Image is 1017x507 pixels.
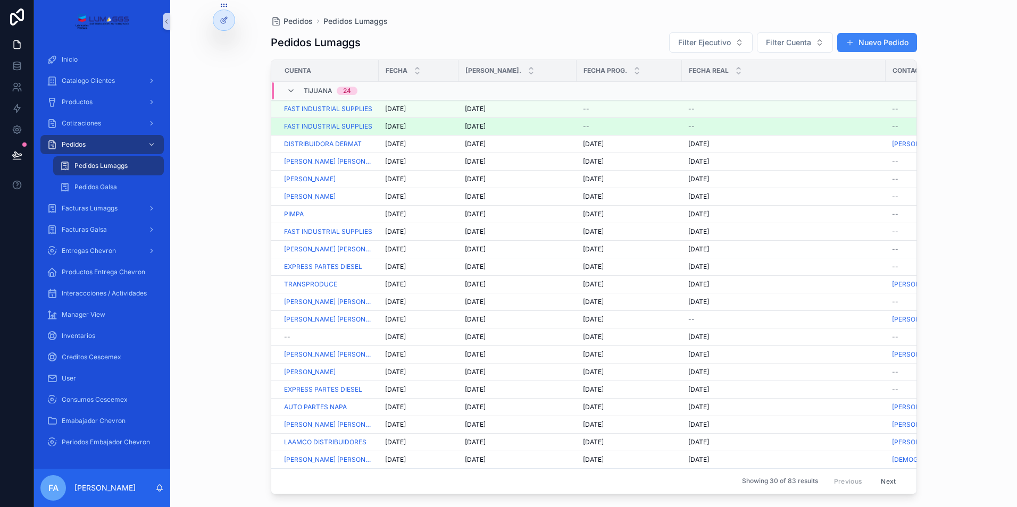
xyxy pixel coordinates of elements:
a: -- [892,333,970,341]
span: [DATE] [583,245,604,253]
span: Tijuana [304,87,332,95]
a: [DATE] [385,333,452,341]
span: [DATE] [688,368,709,376]
span: Facturas Lumaggs [62,204,118,213]
a: [PERSON_NAME] [892,140,970,148]
span: -- [892,227,898,236]
a: [DATE] [385,368,452,376]
span: [DATE] [583,298,604,306]
a: [DATE] [385,122,452,131]
a: [PERSON_NAME] [284,192,336,201]
span: [DATE] [583,385,604,394]
a: FAST INDUSTRIAL SUPPLIES [284,227,372,236]
span: -- [892,175,898,183]
span: [DATE] [465,385,486,394]
a: [DATE] [385,420,452,429]
a: [DATE] [583,245,676,253]
a: [DATE] [688,157,879,166]
a: [DATE] [385,315,452,324]
a: [PERSON_NAME] [PERSON_NAME] [284,298,372,306]
div: scrollable content [34,43,170,466]
span: [DATE] [465,210,486,218]
a: Pedidos Lumaggs [323,16,388,27]
a: User [40,369,164,388]
span: Emabajador Chevron [62,417,126,425]
a: EXPRESS PARTES DIESEL [284,263,372,271]
a: -- [892,263,970,271]
span: Entregas Chevron [62,247,116,255]
span: [PERSON_NAME] [284,175,336,183]
span: [DATE] [385,385,406,394]
a: [DATE] [583,192,676,201]
span: [DATE] [583,157,604,166]
a: [PERSON_NAME] [PERSON_NAME] [284,350,372,359]
span: [DATE] [465,122,486,131]
a: [DATE] [583,140,676,148]
span: -- [892,385,898,394]
span: [DATE] [465,175,486,183]
a: Pedidos [271,16,313,27]
a: [DATE] [688,175,879,183]
span: [DATE] [465,368,486,376]
span: -- [688,122,695,131]
a: [DATE] [385,245,452,253]
span: [PERSON_NAME] [892,350,944,359]
a: [DATE] [465,227,570,236]
a: [DATE] [688,227,879,236]
a: [DATE] [688,192,879,201]
span: Inicio [62,55,78,64]
span: [DATE] [465,227,486,236]
span: [DATE] [583,140,604,148]
span: -- [892,368,898,376]
a: [PERSON_NAME] [284,368,336,376]
span: [DATE] [688,298,709,306]
span: -- [688,105,695,113]
span: [DATE] [583,263,604,271]
span: [DATE] [465,157,486,166]
a: [DATE] [688,403,879,411]
a: [DATE] [465,175,570,183]
a: [DATE] [465,368,570,376]
a: Inventarios [40,326,164,345]
a: -- [892,157,970,166]
span: AUTO PARTES NAPA [284,403,347,411]
a: [PERSON_NAME] [892,403,944,411]
span: Manager View [62,310,105,319]
span: DISTRIBUIDORA DERMAT [284,140,362,148]
span: [DATE] [583,350,604,359]
span: [DATE] [688,385,709,394]
a: Inicio [40,50,164,69]
a: [PERSON_NAME] [PERSON_NAME] [PERSON_NAME] [284,245,372,253]
a: Productos [40,92,164,112]
span: [DATE] [465,192,486,201]
span: [DATE] [385,368,406,376]
a: [DATE] [583,280,676,289]
span: [DATE] [688,420,709,429]
a: [DATE] [385,298,452,306]
a: EXPRESS PARTES DIESEL [284,385,372,394]
span: [DATE] [583,420,604,429]
a: [DATE] [688,385,879,394]
a: [DATE] [583,315,676,324]
span: [DATE] [465,333,486,341]
span: [DATE] [688,140,709,148]
a: EXPRESS PARTES DIESEL [284,263,362,271]
span: [DATE] [385,105,406,113]
a: [DATE] [385,175,452,183]
a: Consumos Cescemex [40,390,164,409]
span: [DATE] [583,227,604,236]
span: [DATE] [385,315,406,324]
a: PIMPA [284,210,304,218]
a: -- [892,227,970,236]
span: Cotizaciones [62,119,101,128]
a: PIMPA [284,210,372,218]
a: [DATE] [583,385,676,394]
span: Productos Entrega Chevron [62,268,145,276]
a: [PERSON_NAME] [892,420,944,429]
